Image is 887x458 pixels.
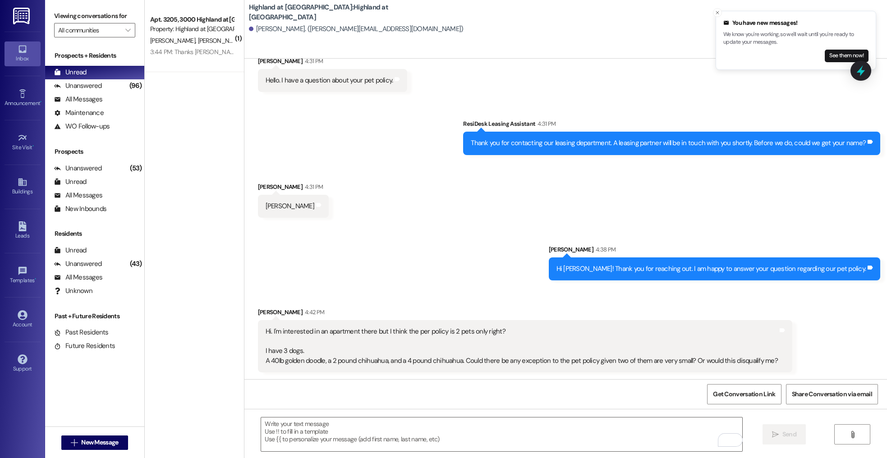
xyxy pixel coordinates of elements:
button: See them now! [825,50,869,62]
div: 4:31 PM [303,182,323,192]
div: Unread [54,68,87,77]
span: Share Conversation via email [792,389,872,399]
div: Prospects [45,147,144,156]
i:  [772,431,779,438]
a: Site Visit • [5,130,41,155]
div: WO Follow-ups [54,122,110,131]
button: Get Conversation Link [707,384,781,404]
div: All Messages [54,191,102,200]
i:  [849,431,856,438]
div: You have new messages! [723,18,869,27]
button: Close toast [713,8,722,17]
div: Unanswered [54,259,102,269]
div: Unanswered [54,164,102,173]
div: All Messages [54,273,102,282]
div: Apt. 3205, 3000 Highland at [GEOGRAPHIC_DATA] [150,15,234,24]
div: [PERSON_NAME] [549,245,881,257]
div: Unread [54,177,87,187]
div: (53) [128,161,144,175]
span: • [32,143,34,149]
a: Leads [5,219,41,243]
span: [PERSON_NAME] [198,37,243,45]
b: Highland at [GEOGRAPHIC_DATA]: Highland at [GEOGRAPHIC_DATA] [249,3,429,22]
span: Send [782,430,796,439]
div: Hi [PERSON_NAME]! Thank you for reaching out. I am happy to answer your question regarding our pe... [556,264,866,274]
i:  [71,439,78,446]
div: 4:31 PM [303,56,323,66]
button: Share Conversation via email [786,384,878,404]
img: ResiDesk Logo [13,8,32,24]
div: Prospects + Residents [45,51,144,60]
i:  [125,27,130,34]
div: Unknown [54,286,92,296]
div: Residents [45,229,144,238]
a: Buildings [5,174,41,199]
span: • [35,276,36,282]
div: 3:44 PM: Thanks [PERSON_NAME]! [150,48,241,56]
div: Maintenance [54,108,104,118]
div: [PERSON_NAME] [258,307,792,320]
div: Unanswered [54,81,102,91]
a: Inbox [5,41,41,66]
button: Send [763,424,806,444]
div: 4:42 PM [303,307,324,317]
div: (43) [128,257,144,271]
div: Past + Future Residents [45,311,144,321]
div: [PERSON_NAME] [266,202,314,211]
div: Thank you for contacting our leasing department. A leasing partner will be in touch with you shor... [471,138,866,148]
div: Hello. I have a question about your pet policy. [266,76,393,85]
div: Past Residents [54,328,109,337]
div: ResiDesk Leasing Assistant [463,119,880,132]
label: Viewing conversations for [54,9,135,23]
button: New Message [61,435,128,450]
span: • [40,99,41,105]
a: Templates • [5,263,41,288]
div: Unread [54,246,87,255]
div: Hi. I'm interested in an apartment there but I think the per policy is 2 pets only right? I have ... [266,327,778,366]
div: New Inbounds [54,204,106,214]
span: [PERSON_NAME] [150,37,198,45]
div: 4:38 PM [593,245,616,254]
span: New Message [81,438,118,447]
a: Account [5,307,41,332]
textarea: To enrich screen reader interactions, please activate Accessibility in Grammarly extension settings [261,417,742,451]
div: [PERSON_NAME] [258,182,329,195]
div: 4:31 PM [535,119,556,128]
div: (96) [127,79,144,93]
div: [PERSON_NAME] [258,56,408,69]
div: All Messages [54,95,102,104]
input: All communities [58,23,121,37]
p: We know you're working, so we'll wait until you're ready to update your messages. [723,31,869,46]
a: Support [5,352,41,376]
div: Future Residents [54,341,115,351]
span: Get Conversation Link [713,389,775,399]
div: Property: Highland at [GEOGRAPHIC_DATA] [150,24,234,34]
div: [PERSON_NAME]. ([PERSON_NAME][EMAIL_ADDRESS][DOMAIN_NAME]) [249,24,464,34]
